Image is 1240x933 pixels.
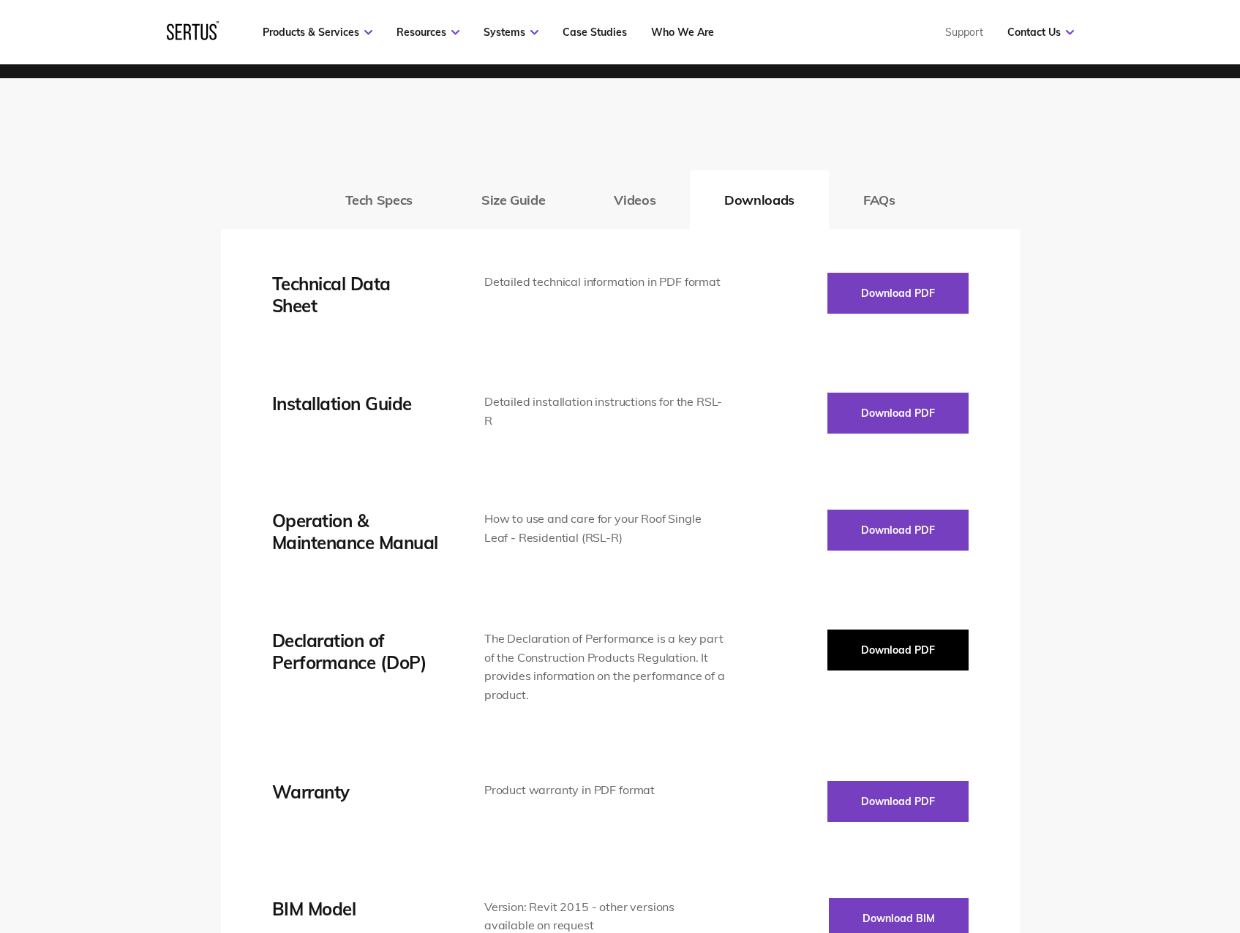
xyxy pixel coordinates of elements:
[651,26,714,39] a: Who We Are
[829,170,930,229] button: FAQs
[484,393,726,430] div: Detailed installation instructions for the RSL-R
[272,630,440,673] div: Declaration of Performance (DoP)
[827,510,969,551] button: Download PDF
[484,781,726,800] div: Product warranty in PDF format
[827,630,969,671] button: Download PDF
[272,898,440,920] div: BIM Model
[272,273,440,317] div: Technical Data Sheet
[272,781,440,803] div: Warranty
[1007,26,1074,39] a: Contact Us
[272,510,440,554] div: Operation & Maintenance Manual
[827,393,969,434] button: Download PDF
[447,170,579,229] button: Size Guide
[484,510,726,547] div: How to use and care for your Roof Single Leaf - Residential (RSL-R)
[397,26,459,39] a: Resources
[484,26,538,39] a: Systems
[484,273,726,292] div: Detailed technical information in PDF format
[563,26,627,39] a: Case Studies
[977,763,1240,933] iframe: Chat Widget
[272,393,440,415] div: Installation Guide
[579,170,690,229] button: Videos
[945,26,983,39] a: Support
[484,630,726,704] div: The Declaration of Performance is a key part of the Construction Products Regulation. It provides...
[263,26,372,39] a: Products & Services
[827,273,969,314] button: Download PDF
[311,170,447,229] button: Tech Specs
[827,781,969,822] button: Download PDF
